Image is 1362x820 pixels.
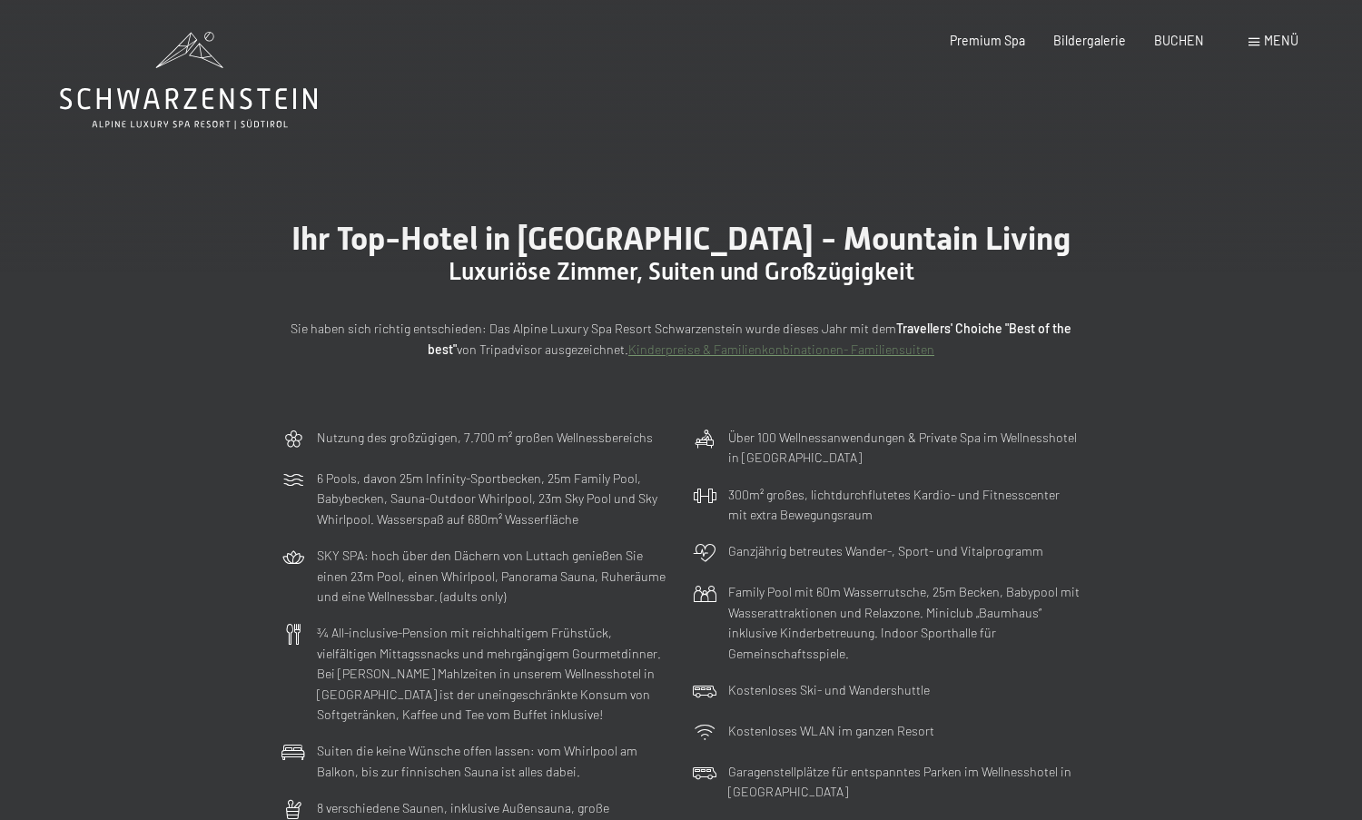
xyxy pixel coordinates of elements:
[728,428,1081,469] p: Über 100 Wellnessanwendungen & Private Spa im Wellnesshotel in [GEOGRAPHIC_DATA]
[281,319,1081,360] p: Sie haben sich richtig entschieden: Das Alpine Luxury Spa Resort Schwarzenstein wurde dieses Jahr...
[317,623,669,726] p: ¾ All-inclusive-Pension mit reichhaltigem Frühstück, vielfältigen Mittagssnacks und mehrgängigem ...
[291,220,1071,257] span: Ihr Top-Hotel in [GEOGRAPHIC_DATA] - Mountain Living
[728,762,1081,803] p: Garagenstellplätze für entspanntes Parken im Wellnesshotel in [GEOGRAPHIC_DATA]
[317,428,653,449] p: Nutzung des großzügigen, 7.700 m² großen Wellnessbereichs
[317,469,669,530] p: 6 Pools, davon 25m Infinity-Sportbecken, 25m Family Pool, Babybecken, Sauna-Outdoor Whirlpool, 23...
[728,485,1081,526] p: 300m² großes, lichtdurchflutetes Kardio- und Fitnesscenter mit extra Bewegungsraum
[317,741,669,782] p: Suiten die keine Wünsche offen lassen: vom Whirlpool am Balkon, bis zur finnischen Sauna ist alle...
[1154,33,1204,48] a: BUCHEN
[628,341,934,357] a: Kinderpreise & Familienkonbinationen- Familiensuiten
[1264,33,1298,48] span: Menü
[728,582,1081,664] p: Family Pool mit 60m Wasserrutsche, 25m Becken, Babypool mit Wasserattraktionen und Relaxzone. Min...
[950,33,1025,48] a: Premium Spa
[728,680,930,701] p: Kostenloses Ski- und Wandershuttle
[728,541,1043,562] p: Ganzjährig betreutes Wander-, Sport- und Vitalprogramm
[449,258,914,285] span: Luxuriöse Zimmer, Suiten und Großzügigkeit
[1053,33,1126,48] a: Bildergalerie
[428,321,1071,357] strong: Travellers' Choiche "Best of the best"
[317,546,669,608] p: SKY SPA: hoch über den Dächern von Luttach genießen Sie einen 23m Pool, einen Whirlpool, Panorama...
[728,721,934,742] p: Kostenloses WLAN im ganzen Resort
